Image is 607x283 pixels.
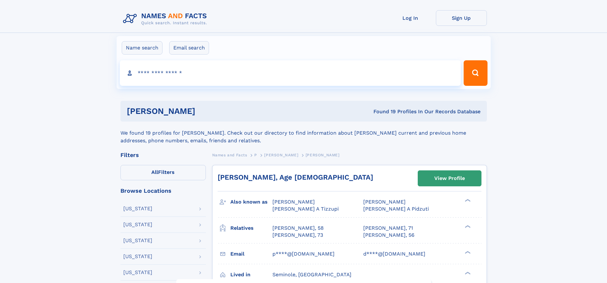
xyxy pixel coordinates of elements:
[463,250,471,254] div: ❯
[120,10,212,27] img: Logo Names and Facts
[284,108,481,115] div: Found 19 Profiles In Our Records Database
[306,153,340,157] span: [PERSON_NAME]
[120,122,487,145] div: We found 19 profiles for [PERSON_NAME]. Check out our directory to find information about [PERSON...
[264,151,298,159] a: [PERSON_NAME]
[169,41,209,55] label: Email search
[463,224,471,228] div: ❯
[120,60,461,86] input: search input
[122,41,163,55] label: Name search
[254,151,257,159] a: P
[272,225,324,232] a: [PERSON_NAME], 58
[463,271,471,275] div: ❯
[123,254,152,259] div: [US_STATE]
[418,171,481,186] a: View Profile
[120,188,206,194] div: Browse Locations
[463,198,471,203] div: ❯
[363,232,415,239] a: [PERSON_NAME], 56
[230,197,272,207] h3: Also known as
[272,272,351,278] span: Seminole, [GEOGRAPHIC_DATA]
[264,153,298,157] span: [PERSON_NAME]
[434,171,465,186] div: View Profile
[123,222,152,227] div: [US_STATE]
[363,206,429,212] span: [PERSON_NAME] A Pidzuti
[218,173,373,181] a: [PERSON_NAME], Age [DEMOGRAPHIC_DATA]
[123,206,152,211] div: [US_STATE]
[123,238,152,243] div: [US_STATE]
[212,151,247,159] a: Names and Facts
[363,225,413,232] a: [PERSON_NAME], 71
[385,10,436,26] a: Log In
[230,223,272,234] h3: Relatives
[272,199,315,205] span: [PERSON_NAME]
[123,270,152,275] div: [US_STATE]
[272,232,323,239] a: [PERSON_NAME], 73
[120,152,206,158] div: Filters
[254,153,257,157] span: P
[120,165,206,180] label: Filters
[436,10,487,26] a: Sign Up
[230,249,272,259] h3: Email
[127,107,285,115] h1: [PERSON_NAME]
[151,169,158,175] span: All
[230,269,272,280] h3: Lived in
[272,206,339,212] span: [PERSON_NAME] A Tizzupi
[464,60,487,86] button: Search Button
[363,199,406,205] span: [PERSON_NAME]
